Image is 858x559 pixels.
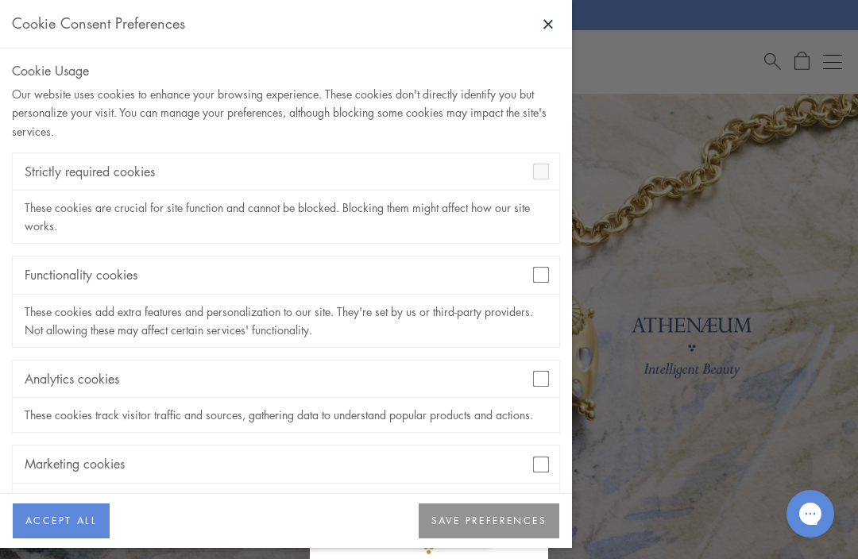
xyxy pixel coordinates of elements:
div: Cookie Consent Preferences [12,12,185,36]
div: Marketing and advertising partners set these cookies to create your interest profile for showing ... [13,484,559,536]
div: Functionality cookies [13,256,559,294]
iframe: Gorgias live chat messenger [779,484,842,543]
div: These cookies are crucial for site function and cannot be blocked. Blocking them might affect how... [13,191,559,243]
div: These cookies add extra features and personalization to our site. They're set by us or third-part... [13,295,559,347]
button: SAVE PREFERENCES [419,503,559,538]
div: Strictly required cookies [13,153,559,191]
div: Our website uses cookies to enhance your browsing experience. These cookies don't directly identi... [12,85,560,140]
div: These cookies track visitor traffic and sources, gathering data to understand popular products an... [13,398,559,432]
div: Cookie Usage [12,60,560,81]
div: Marketing cookies [13,445,559,483]
div: Analytics cookies [13,360,559,398]
button: ACCEPT ALL [13,503,110,538]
